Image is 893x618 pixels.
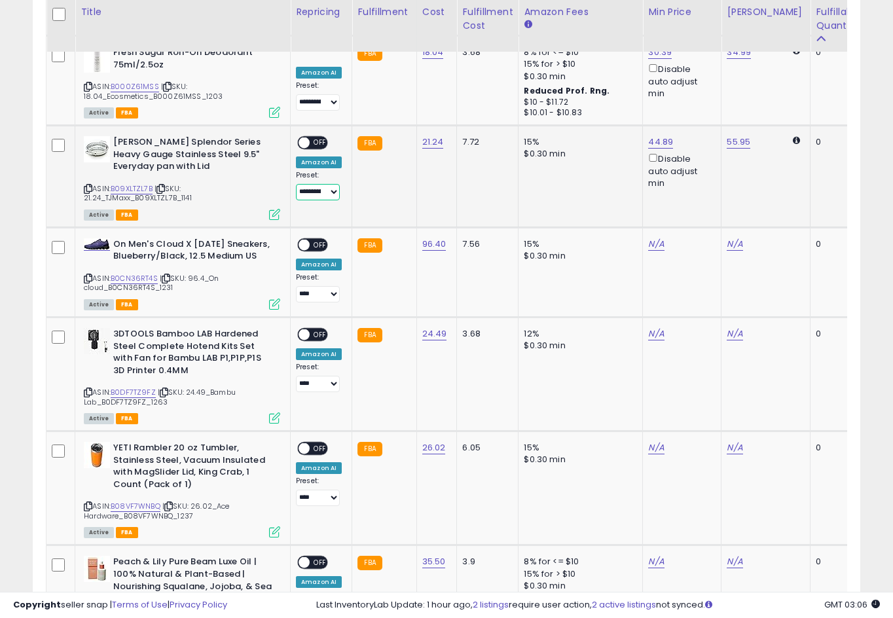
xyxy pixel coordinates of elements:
div: Title [81,5,285,19]
div: Amazon AI [296,462,342,474]
a: B08VF7WNBQ [111,501,160,512]
b: YETI Rambler 20 oz Tumbler, Stainless Steel, Vacuum Insulated with MagSlider Lid, King Crab, 1 Co... [113,442,272,494]
a: 35.50 [422,555,446,568]
div: ASIN: [84,46,280,117]
span: OFF [310,557,331,568]
div: 6.05 [462,442,508,454]
div: Amazon AI [296,259,342,270]
img: 41cQOzZdeML._SL40_.jpg [84,136,110,162]
a: N/A [727,327,742,340]
div: ASIN: [84,136,280,219]
div: Fulfillable Quantity [816,5,861,33]
span: FBA [116,413,138,424]
div: $0.30 min [524,250,632,262]
div: Preset: [296,81,342,111]
span: OFF [310,443,331,454]
div: Cost [422,5,452,19]
div: Repricing [296,5,346,19]
div: $0.30 min [524,148,632,160]
span: FBA [116,209,138,221]
small: FBA [357,238,382,253]
small: FBA [357,46,382,61]
a: N/A [648,327,664,340]
div: 0 [816,442,856,454]
a: N/A [727,441,742,454]
small: FBA [357,328,382,342]
div: 15% for > $10 [524,58,632,70]
div: $0.30 min [524,71,632,82]
div: Last InventoryLab Update: 1 hour ago, require user action, not synced. [316,599,880,611]
a: 96.40 [422,238,446,251]
div: 8% for <= $10 [524,46,632,58]
img: 31Rp6FdCoBL._SL40_.jpg [84,46,110,73]
div: Preset: [296,171,342,200]
div: Preset: [296,477,342,506]
span: | SKU: 21.24_TJMaxx_B09XLTZL7B_1141 [84,183,192,203]
span: All listings currently available for purchase on Amazon [84,107,114,118]
img: 31DfpebusqL._SL40_.jpg [84,556,110,582]
a: 30.39 [648,46,672,59]
div: Amazon AI [296,576,342,588]
div: Amazon AI [296,67,342,79]
b: Reduced Prof. Rng. [524,85,610,96]
span: | SKU: 96.4_On cloud_B0CN36RT4S_1231 [84,273,219,293]
a: N/A [648,238,664,251]
span: All listings currently available for purchase on Amazon [84,413,114,424]
a: N/A [727,238,742,251]
div: 0 [816,136,856,148]
a: 26.02 [422,441,446,454]
div: 15% [524,238,632,250]
span: | SKU: 18.04_Ecosmetics_B000Z61MSS_1203 [84,81,223,101]
span: 2025-09-16 03:06 GMT [824,598,880,611]
div: $0.30 min [524,454,632,465]
small: FBA [357,442,382,456]
a: 21.24 [422,136,444,149]
div: 3.68 [462,46,508,58]
div: 3.68 [462,328,508,340]
div: $10.01 - $10.83 [524,107,632,118]
div: Fulfillment Cost [462,5,513,33]
div: ASIN: [84,238,280,308]
small: Amazon Fees. [524,19,532,31]
small: FBA [357,136,382,151]
div: 0 [816,556,856,568]
small: FBA [357,556,382,570]
div: 15% [524,442,632,454]
a: 2 active listings [592,598,656,611]
div: Preset: [296,273,342,302]
div: 0 [816,328,856,340]
a: 55.95 [727,136,750,149]
div: Disable auto adjust min [648,151,711,189]
div: Amazon Fees [524,5,637,19]
div: Fulfillment [357,5,410,19]
strong: Copyright [13,598,61,611]
span: FBA [116,107,138,118]
div: Min Price [648,5,716,19]
a: 34.99 [727,46,751,59]
a: 18.04 [422,46,444,59]
span: OFF [310,329,331,340]
a: 44.89 [648,136,673,149]
div: 0 [816,238,856,250]
div: Disable auto adjust min [648,62,711,100]
div: 15% for > $10 [524,568,632,580]
b: Fresh Sugar Roll-On Deodorant 75ml/2.5oz [113,46,272,74]
span: OFF [310,137,331,149]
div: seller snap | | [13,599,227,611]
a: B0CN36RT4S [111,273,158,284]
a: Privacy Policy [170,598,227,611]
div: 15% [524,136,632,148]
span: OFF [310,239,331,250]
div: 12% [524,328,632,340]
div: 7.72 [462,136,508,148]
div: ASIN: [84,442,280,536]
img: 41smxvEq8WL._SL40_.jpg [84,328,110,354]
a: 2 listings [473,598,509,611]
div: $10 - $11.72 [524,97,632,108]
div: 8% for <= $10 [524,556,632,568]
div: Amazon AI [296,156,342,168]
span: All listings currently available for purchase on Amazon [84,299,114,310]
div: 0 [816,46,856,58]
div: 7.56 [462,238,508,250]
b: [PERSON_NAME] Splendor Series Heavy Gauge Stainless Steel 9.5" Everyday pan with Lid [113,136,272,176]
